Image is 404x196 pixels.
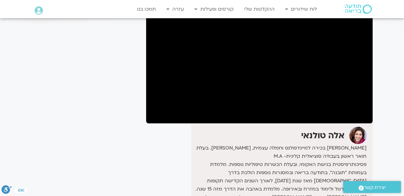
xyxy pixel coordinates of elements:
[134,3,159,15] a: תמכו בנו
[282,3,320,15] a: לוח שידורים
[191,3,237,15] a: קורסים ופעילות
[241,3,278,15] a: ההקלטות שלי
[364,184,386,192] span: יצירת קשר
[343,181,401,193] a: יצירת קשר
[163,3,187,15] a: עזרה
[301,130,345,141] strong: אלה טולנאי
[345,5,372,14] img: תודעה בריאה
[349,127,367,144] img: אלה טולנאי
